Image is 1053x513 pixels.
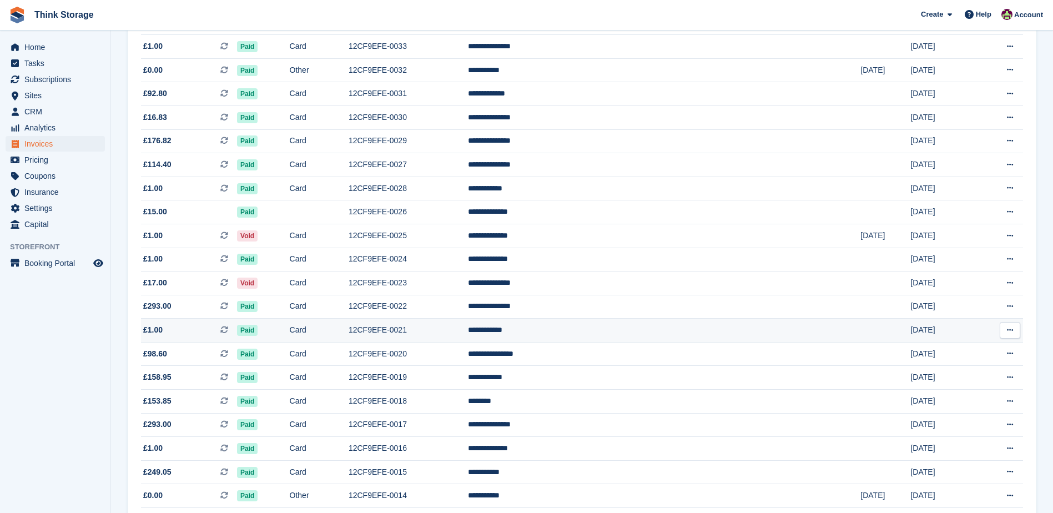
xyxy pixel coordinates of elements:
a: menu [6,120,105,135]
td: [DATE] [910,342,975,366]
a: menu [6,200,105,216]
a: menu [6,217,105,232]
span: £153.85 [143,395,172,407]
span: Paid [237,443,258,454]
td: 12CF9EFE-0032 [349,58,468,82]
span: Tasks [24,56,91,71]
span: Paid [237,467,258,478]
td: Other [290,484,349,508]
td: 12CF9EFE-0031 [349,82,468,106]
td: 12CF9EFE-0030 [349,105,468,129]
td: [DATE] [910,460,975,484]
span: £293.00 [143,300,172,312]
span: Paid [237,396,258,407]
td: Card [290,295,349,319]
span: £176.82 [143,135,172,147]
td: 12CF9EFE-0014 [349,484,468,508]
td: Other [290,58,349,82]
span: £293.00 [143,419,172,430]
span: £158.95 [143,371,172,383]
span: Sites [24,88,91,103]
td: 12CF9EFE-0022 [349,295,468,319]
span: Settings [24,200,91,216]
td: [DATE] [910,105,975,129]
td: 12CF9EFE-0024 [349,248,468,271]
td: [DATE] [910,413,975,437]
td: [DATE] [910,35,975,59]
td: Card [290,390,349,414]
span: Paid [237,159,258,170]
td: 12CF9EFE-0026 [349,200,468,224]
td: Card [290,319,349,343]
span: Paid [237,254,258,265]
span: Invoices [24,136,91,152]
span: Help [976,9,991,20]
td: 12CF9EFE-0021 [349,319,468,343]
td: [DATE] [910,58,975,82]
span: Paid [237,135,258,147]
span: £1.00 [143,253,163,265]
span: Void [237,278,258,289]
span: £17.00 [143,277,167,289]
td: Card [290,413,349,437]
td: [DATE] [910,295,975,319]
td: [DATE] [910,366,975,390]
td: 12CF9EFE-0027 [349,153,468,177]
span: Paid [237,372,258,383]
td: 12CF9EFE-0029 [349,129,468,153]
span: £0.00 [143,490,163,501]
a: Think Storage [30,6,98,24]
td: 12CF9EFE-0023 [349,271,468,295]
span: Paid [237,419,258,430]
td: [DATE] [860,484,910,508]
td: 12CF9EFE-0019 [349,366,468,390]
td: Card [290,82,349,106]
a: menu [6,39,105,55]
a: Preview store [92,256,105,270]
img: Donna [1001,9,1012,20]
td: Card [290,224,349,248]
td: [DATE] [910,200,975,224]
td: Card [290,105,349,129]
td: Card [290,366,349,390]
td: 12CF9EFE-0015 [349,460,468,484]
td: 12CF9EFE-0020 [349,342,468,366]
td: [DATE] [910,153,975,177]
span: Coupons [24,168,91,184]
span: £0.00 [143,64,163,76]
span: Paid [237,301,258,312]
span: £249.05 [143,466,172,478]
span: £16.83 [143,112,167,123]
td: Card [290,437,349,461]
td: Card [290,153,349,177]
td: Card [290,177,349,200]
td: [DATE] [910,129,975,153]
td: [DATE] [910,82,975,106]
span: Capital [24,217,91,232]
span: £15.00 [143,206,167,218]
td: [DATE] [910,319,975,343]
span: Paid [237,490,258,501]
span: £1.00 [143,230,163,242]
span: Home [24,39,91,55]
span: Storefront [10,242,110,253]
td: Card [290,35,349,59]
td: [DATE] [860,58,910,82]
span: Booking Portal [24,255,91,271]
span: Paid [237,65,258,76]
span: Analytics [24,120,91,135]
a: menu [6,56,105,71]
img: stora-icon-8386f47178a22dfd0bd8f6a31ec36ba5ce8667c1dd55bd0f319d3a0aa187defe.svg [9,7,26,23]
a: menu [6,168,105,184]
span: Paid [237,325,258,336]
a: menu [6,104,105,119]
td: Card [290,271,349,295]
td: [DATE] [910,248,975,271]
td: [DATE] [910,437,975,461]
td: [DATE] [910,271,975,295]
a: menu [6,136,105,152]
span: Pricing [24,152,91,168]
span: Create [921,9,943,20]
td: 12CF9EFE-0018 [349,390,468,414]
span: £114.40 [143,159,172,170]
